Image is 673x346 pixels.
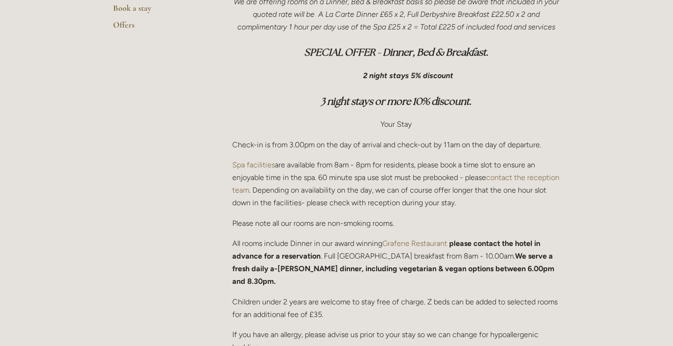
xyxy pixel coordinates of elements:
[232,217,560,230] p: Please note all our rooms are non-smoking rooms.
[232,159,560,209] p: are available from 8am - 8pm for residents, please book a time slot to ensure an enjoyable time i...
[232,296,560,321] p: Children under 2 years are welcome to stay free of charge. Z beds can be added to selected rooms ...
[382,239,447,248] a: Grafene Restaurant
[363,71,453,80] em: 2 night stays 5% discount
[232,138,560,151] p: Check-in is from 3.00pm on the day of arrival and check-out by 11am on the day of departure.
[232,237,560,288] p: All rooms include Dinner in our award winning . Full [GEOGRAPHIC_DATA] breakfast from 8am - 10.00am.
[232,160,275,169] a: Spa facilities
[113,20,202,36] a: Offers
[113,3,202,20] a: Book a stay
[321,95,472,108] em: 3 night stays or more 10% discount.
[232,118,560,130] p: Your Stay
[304,46,488,58] em: SPECIAL OFFER - Dinner, Bed & Breakfast.
[232,252,556,286] strong: We serve a fresh daily a-[PERSON_NAME] dinner, including vegetarian & vegan options between 6.00p...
